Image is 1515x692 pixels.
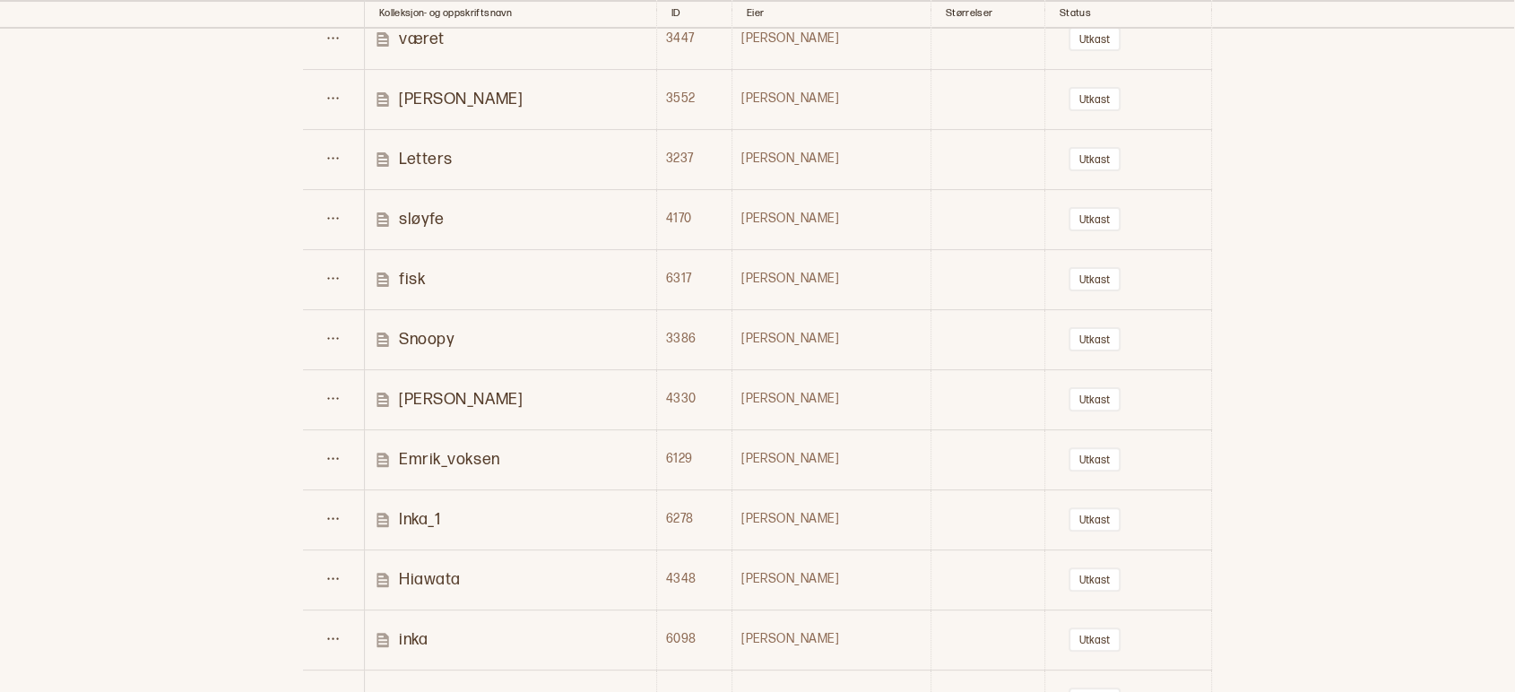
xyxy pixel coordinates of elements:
[732,69,931,129] td: [PERSON_NAME]
[399,389,523,410] p: [PERSON_NAME]
[399,449,499,470] p: Emrik_voksen
[399,89,523,109] p: [PERSON_NAME]
[656,9,732,69] td: 3447
[374,569,655,590] a: Hiawata
[374,329,655,350] a: Snoopy
[399,149,453,169] p: Letters
[374,209,655,229] a: sløyfe
[1069,567,1121,592] button: Utkast
[399,569,461,590] p: Hiawata
[399,209,444,229] p: sløyfe
[732,9,931,69] td: [PERSON_NAME]
[732,249,931,309] td: [PERSON_NAME]
[1069,507,1121,532] button: Utkast
[732,189,931,249] td: [PERSON_NAME]
[1069,147,1121,171] button: Utkast
[399,629,428,650] p: inka
[732,309,931,369] td: [PERSON_NAME]
[656,249,732,309] td: 6317
[732,610,931,670] td: [PERSON_NAME]
[374,449,655,470] a: Emrik_voksen
[732,489,931,549] td: [PERSON_NAME]
[374,509,655,530] a: Inka_1
[1069,207,1121,231] button: Utkast
[374,629,655,650] a: inka
[399,509,440,530] p: Inka_1
[656,610,732,670] td: 6098
[374,269,655,290] a: fisk
[656,129,732,189] td: 3237
[656,189,732,249] td: 4170
[1069,447,1121,471] button: Utkast
[656,489,732,549] td: 6278
[656,429,732,489] td: 6129
[732,549,931,610] td: [PERSON_NAME]
[1069,27,1121,51] button: Utkast
[656,369,732,429] td: 4330
[374,149,655,169] a: Letters
[656,309,732,369] td: 3386
[656,549,732,610] td: 4348
[732,429,931,489] td: [PERSON_NAME]
[1069,387,1121,411] button: Utkast
[399,329,454,350] p: Snoopy
[374,389,655,410] a: [PERSON_NAME]
[1069,627,1121,652] button: Utkast
[732,129,931,189] td: [PERSON_NAME]
[399,269,425,290] p: fisk
[1069,87,1121,111] button: Utkast
[374,29,655,49] a: været
[1069,327,1121,351] button: Utkast
[656,69,732,129] td: 3552
[1069,267,1121,291] button: Utkast
[732,369,931,429] td: [PERSON_NAME]
[399,29,445,49] p: været
[374,89,655,109] a: [PERSON_NAME]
